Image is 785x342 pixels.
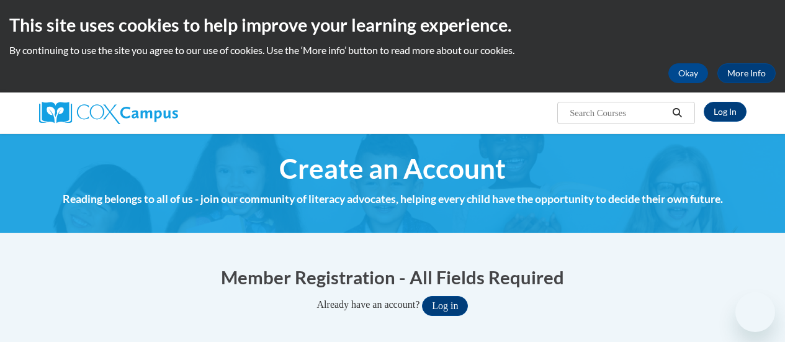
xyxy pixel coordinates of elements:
button: Log in [422,296,468,316]
button: Search [668,106,686,120]
input: Search Courses [568,106,668,120]
iframe: Button to launch messaging window [735,292,775,332]
h2: This site uses cookies to help improve your learning experience. [9,12,776,37]
span: Already have an account? [317,299,420,310]
span: Create an Account [279,152,506,185]
p: By continuing to use the site you agree to our use of cookies. Use the ‘More info’ button to read... [9,43,776,57]
a: More Info [717,63,776,83]
h4: Reading belongs to all of us - join our community of literacy advocates, helping every child have... [39,191,747,207]
h1: Member Registration - All Fields Required [39,264,747,290]
a: Log In [704,102,747,122]
button: Okay [668,63,708,83]
img: Cox Campus [39,102,178,124]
